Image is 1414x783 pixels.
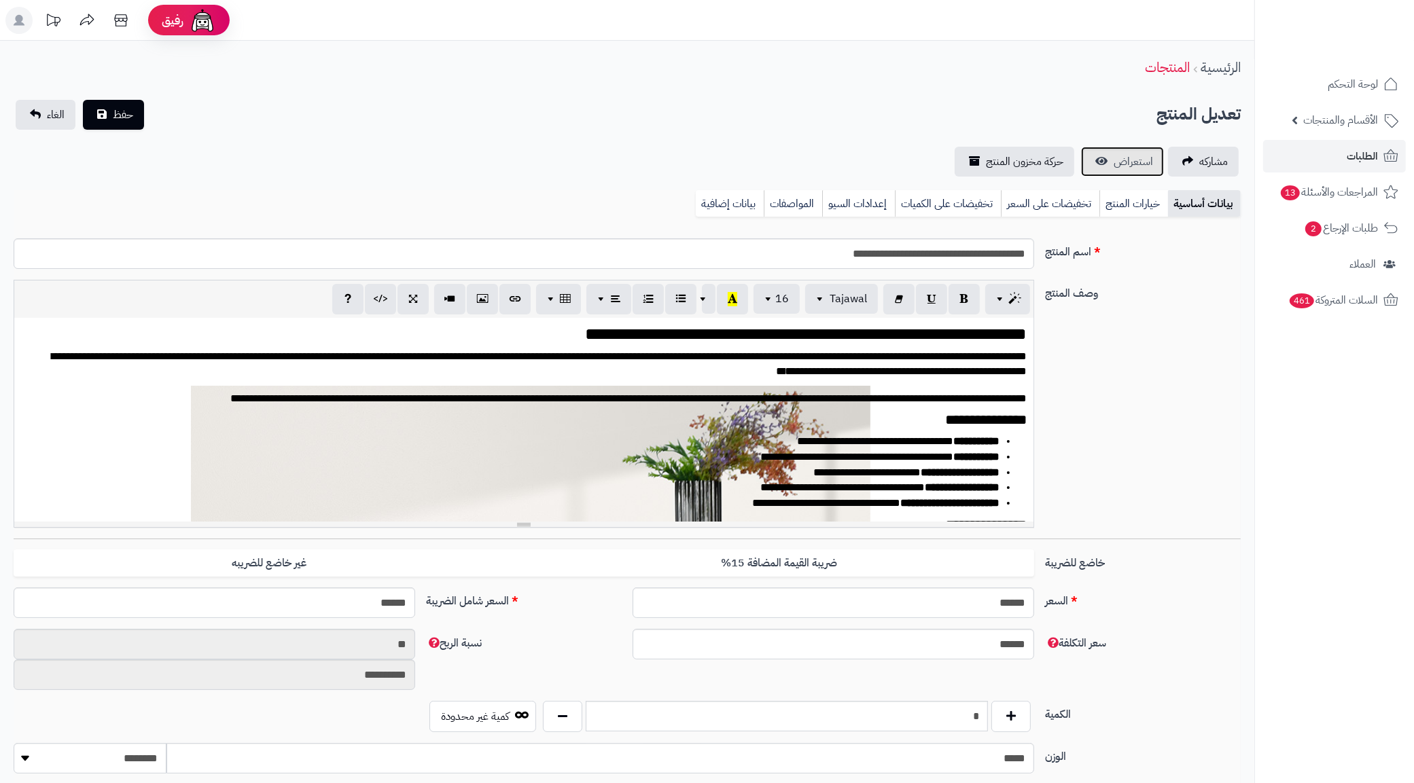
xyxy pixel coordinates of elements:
[1288,291,1378,310] span: السلات المتروكة
[83,100,144,130] button: حفظ
[775,291,789,307] span: 16
[1349,255,1376,274] span: العملاء
[830,291,867,307] span: Tajawal
[426,635,482,651] span: نسبة الربح
[1263,212,1406,244] a: طلبات الإرجاع2
[1081,147,1164,177] a: استعراض
[986,153,1063,170] span: حركة مخزون المنتج
[805,284,878,314] button: Tajawal
[1305,221,1322,236] span: 2
[1045,635,1106,651] span: سعر التكلفة
[1263,284,1406,316] a: السلات المتروكة461
[1168,190,1241,217] a: بيانات أساسية
[955,147,1074,177] a: حركة مخزون المنتج
[764,190,822,217] a: المواصفات
[1328,75,1378,94] span: لوحة التحكم
[1263,140,1406,172] a: الطلبات
[36,7,70,37] a: تحديثات المنصة
[1145,57,1190,77] a: المنتجات
[162,12,183,29] span: رفيق
[1290,293,1314,308] span: 461
[421,587,627,609] label: السعر شامل الضريبة
[1201,57,1241,77] a: الرئيسية
[1001,190,1099,217] a: تخفيضات على السعر
[1279,183,1378,202] span: المراجعات والأسئلة
[1040,549,1246,571] label: خاضع للضريبة
[113,107,133,123] span: حفظ
[1263,176,1406,208] a: المراجعات والأسئلة13
[895,190,1001,217] a: تخفيضات على الكميات
[1040,587,1246,609] label: السعر
[754,284,800,314] button: 16
[696,190,764,217] a: بيانات إضافية
[1304,219,1378,238] span: طلبات الإرجاع
[1199,153,1228,170] span: مشاركه
[189,7,216,34] img: ai-face.png
[1114,153,1153,170] span: استعراض
[1263,248,1406,280] a: العملاء
[1168,147,1239,177] a: مشاركه
[1040,743,1246,765] label: الوزن
[1156,101,1241,128] h2: تعديل المنتج
[1040,280,1246,302] label: وصف المنتج
[14,549,524,577] label: غير خاضع للضريبه
[1040,238,1246,260] label: اسم المنتج
[1263,68,1406,101] a: لوحة التحكم
[1303,111,1378,130] span: الأقسام والمنتجات
[524,549,1034,577] label: ضريبة القيمة المضافة 15%
[1040,701,1246,723] label: الكمية
[47,107,65,123] span: الغاء
[1347,147,1378,166] span: الطلبات
[822,190,895,217] a: إعدادات السيو
[1322,10,1401,39] img: logo-2.png
[1281,185,1300,200] span: 13
[16,100,75,130] a: الغاء
[1099,190,1168,217] a: خيارات المنتج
